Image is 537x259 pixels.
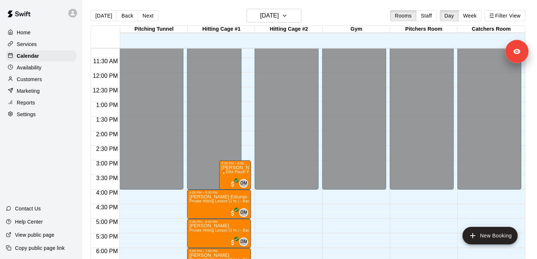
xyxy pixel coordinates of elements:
span: Private Hitting Lesson (1 hr.) - Baseball / Softball w/Coach [PERSON_NAME] [189,199,323,203]
span: 5:00 PM [94,219,120,225]
div: 4:00 PM – 5:00 PM: Private Hitting Lesson (1 hr.) - Baseball / Softball w/Coach David Martinez [187,190,251,219]
span: 12:30 PM [91,87,119,94]
div: Hitting Cage #2 [255,26,323,33]
span: 11:30 AM [91,58,120,64]
p: Availability [17,64,42,71]
div: 4:00 PM – 5:00 PM [189,191,249,194]
div: Hitting Cage #1 [188,26,255,33]
span: 2:30 PM [94,146,120,152]
span: 1:00 PM [94,102,120,108]
span: 6:00 PM [94,248,120,254]
p: Services [17,41,37,48]
button: Filter View [484,10,525,21]
span: David Martinez [242,179,248,188]
div: Pitchers Room [390,26,458,33]
p: Calendar [17,52,39,60]
p: Marketing [17,87,40,95]
a: Reports [6,97,76,108]
p: View public page [15,231,54,239]
div: David Martinez [239,179,248,188]
span: All customers have paid [229,180,236,188]
div: 5:00 PM – 6:00 PM [189,220,249,224]
span: All customers have paid [229,210,236,217]
span: 4:30 PM [94,204,120,210]
div: David Martinez [239,237,248,246]
button: Back [117,10,138,21]
div: Pitching Tunnel [120,26,188,33]
button: Staff [416,10,437,21]
div: 3:00 PM – 4:00 PM [221,161,249,165]
span: 5:30 PM [94,233,120,240]
span: David Martinez [242,208,248,217]
button: [DATE] [91,10,117,21]
span: 3:00 PM [94,160,120,167]
a: Customers [6,74,76,85]
span: DM [240,180,247,187]
p: Copy public page link [15,244,65,252]
span: 12:00 PM [91,73,119,79]
div: 5:00 PM – 6:00 PM: Private Hitting Lesson (1 hr.) - Baseball / Softball w/Coach David Martinez [187,219,251,248]
h6: [DATE] [260,11,279,21]
a: Settings [6,109,76,120]
button: add [462,227,518,244]
div: 3:00 PM – 4:00 PM: 🔥Elite Player-Private Sofball Lesson (1 hr.) -w/Coach David Martinez [219,160,251,190]
p: Home [17,29,31,36]
button: [DATE] [247,9,301,23]
span: 🔥Elite Player-Private Sofball Lesson (1 hr.) -w/Coach [PERSON_NAME] [221,170,348,174]
div: David Martinez [239,208,248,217]
div: 6:00 PM – 7:00 PM [189,249,249,253]
span: 2:00 PM [94,131,120,137]
div: Catchers Room [457,26,525,33]
span: 3:30 PM [94,175,120,181]
span: All customers have paid [229,239,236,246]
p: Customers [17,76,42,83]
a: Calendar [6,50,76,61]
span: 4:00 PM [94,190,120,196]
span: DM [240,209,247,216]
a: Marketing [6,85,76,96]
span: DM [240,238,247,245]
span: David Martinez [242,237,248,246]
button: Rooms [390,10,416,21]
div: Gym [323,26,390,33]
button: Next [138,10,158,21]
p: Contact Us [15,205,41,212]
p: Settings [17,111,36,118]
a: Services [6,39,76,50]
a: Availability [6,62,76,73]
p: Reports [17,99,35,106]
button: Day [440,10,459,21]
span: Private Hitting Lesson (1 hr.) - Baseball / Softball w/Coach [PERSON_NAME] [189,228,323,232]
span: 1:30 PM [94,117,120,123]
p: Help Center [15,218,43,225]
button: Week [458,10,481,21]
a: Home [6,27,76,38]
